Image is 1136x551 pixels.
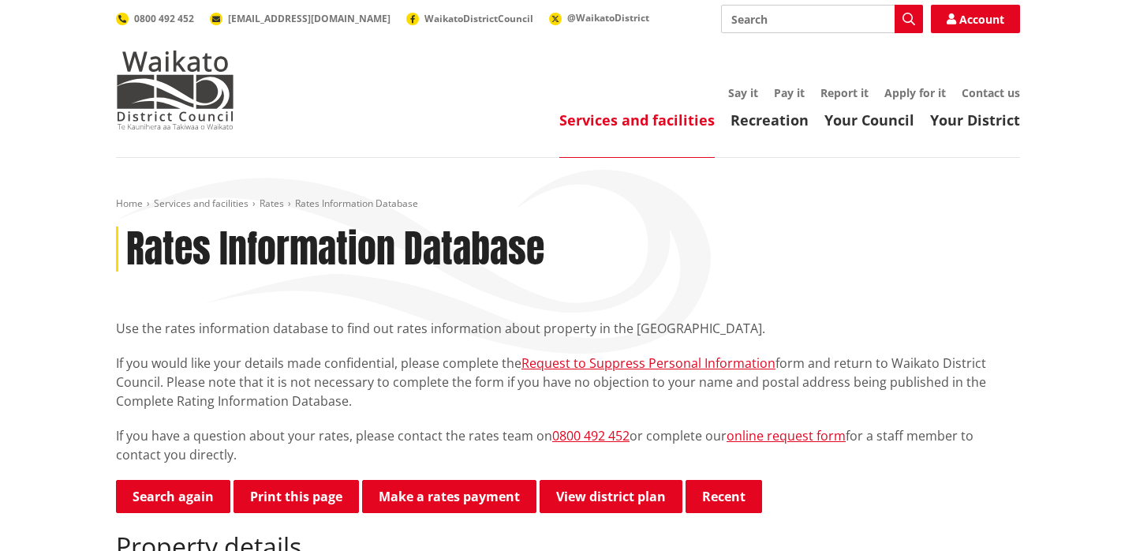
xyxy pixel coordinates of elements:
nav: breadcrumb [116,197,1020,211]
h1: Rates Information Database [126,227,544,272]
a: Your Council [824,111,914,129]
span: WaikatoDistrictCouncil [424,12,533,25]
a: Apply for it [884,85,946,100]
input: Search input [721,5,923,33]
img: Waikato District Council - Te Kaunihera aa Takiwaa o Waikato [116,51,234,129]
a: Your District [930,111,1020,129]
a: Services and facilities [154,197,248,210]
span: 0800 492 452 [134,12,194,25]
button: Print this page [234,480,359,513]
a: Recreation [731,111,809,129]
a: Services and facilities [559,111,715,129]
a: Rates [260,197,284,210]
a: 0800 492 452 [552,427,630,444]
a: Account [931,5,1020,33]
a: Home [116,197,143,210]
span: Rates Information Database [295,197,418,210]
a: Contact us [962,85,1020,100]
a: View district plan [540,480,682,513]
button: Recent [686,480,762,513]
p: Use the rates information database to find out rates information about property in the [GEOGRAPHI... [116,319,1020,338]
a: Search again [116,480,230,513]
span: [EMAIL_ADDRESS][DOMAIN_NAME] [228,12,390,25]
a: Say it [728,85,758,100]
a: Pay it [774,85,805,100]
p: If you would like your details made confidential, please complete the form and return to Waikato ... [116,354,1020,410]
a: Make a rates payment [362,480,536,513]
a: @WaikatoDistrict [549,11,649,24]
span: @WaikatoDistrict [567,11,649,24]
a: WaikatoDistrictCouncil [406,12,533,25]
a: online request form [727,427,846,444]
p: If you have a question about your rates, please contact the rates team on or complete our for a s... [116,426,1020,464]
a: [EMAIL_ADDRESS][DOMAIN_NAME] [210,12,390,25]
a: Report it [820,85,869,100]
a: Request to Suppress Personal Information [521,354,775,372]
a: 0800 492 452 [116,12,194,25]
